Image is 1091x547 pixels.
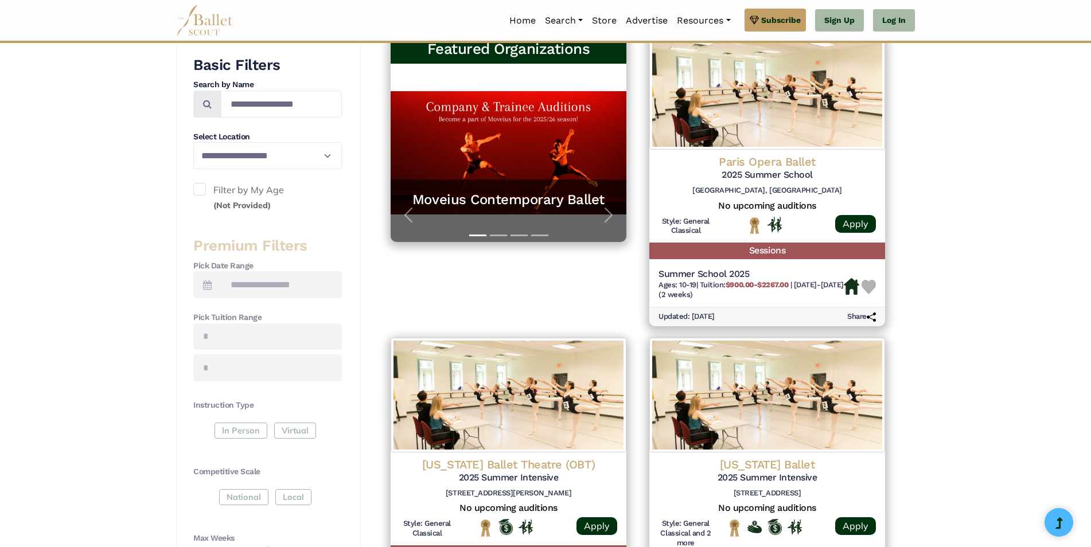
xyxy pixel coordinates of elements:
[767,217,782,232] img: In Person
[402,191,615,209] a: Moveius Contemporary Ballet
[672,9,735,33] a: Resources
[659,280,696,289] span: Ages: 10-19
[745,9,806,32] a: Subscribe
[788,519,802,534] img: In Person
[659,312,715,322] h6: Updated: [DATE]
[844,278,859,295] img: Housing Available
[621,9,672,33] a: Advertise
[511,229,528,242] button: Slide 3
[659,268,844,280] h5: Summer School 2025
[193,131,342,143] h4: Select Location
[498,519,513,535] img: Offers Scholarship
[659,280,844,300] h6: | |
[659,217,713,236] h6: Style: General Classical
[835,517,876,535] a: Apply
[490,229,507,242] button: Slide 2
[700,280,790,289] span: Tuition:
[862,280,876,294] img: Heart
[193,533,342,544] h4: Max Weeks
[400,457,617,472] h4: [US_STATE] Ballet Theatre (OBT)
[659,154,876,169] h4: Paris Opera Ballet
[767,519,782,535] img: Offers Scholarship
[659,457,876,472] h4: [US_STATE] Ballet
[469,229,486,242] button: Slide 1
[540,9,587,33] a: Search
[659,280,844,299] span: [DATE]-[DATE] (2 weeks)
[747,217,762,235] img: National
[400,502,617,514] h5: No upcoming auditions
[649,338,885,452] img: Logo
[649,35,885,150] img: Logo
[193,312,342,323] h4: Pick Tuition Range
[847,312,876,322] h6: Share
[505,9,540,33] a: Home
[835,215,876,233] a: Apply
[193,56,342,75] h3: Basic Filters
[221,91,342,118] input: Search by names...
[193,400,342,411] h4: Instruction Type
[193,236,342,256] h3: Premium Filters
[659,200,876,212] h5: No upcoming auditions
[659,472,876,484] h5: 2025 Summer Intensive
[400,519,454,538] h6: Style: General Classical
[587,9,621,33] a: Store
[761,14,801,26] span: Subscribe
[873,9,915,32] a: Log In
[649,243,885,259] h5: Sessions
[193,79,342,91] h4: Search by Name
[726,280,788,289] b: $900.00-$2267.00
[193,466,342,478] h4: Competitive Scale
[519,519,533,534] img: In Person
[400,489,617,498] h6: [STREET_ADDRESS][PERSON_NAME]
[193,183,342,212] label: Filter by My Age
[659,186,876,196] h6: [GEOGRAPHIC_DATA], [GEOGRAPHIC_DATA]
[193,260,342,272] h4: Pick Date Range
[531,229,548,242] button: Slide 4
[391,338,626,452] img: Logo
[576,517,617,535] a: Apply
[659,169,876,181] h5: 2025 Summer School
[747,521,762,533] img: Offers Financial Aid
[727,519,742,537] img: National
[815,9,864,32] a: Sign Up
[400,40,617,59] h3: Featured Organizations
[750,14,759,26] img: gem.svg
[478,519,493,537] img: National
[400,472,617,484] h5: 2025 Summer Intensive
[213,200,271,210] small: (Not Provided)
[659,502,876,514] h5: No upcoming auditions
[659,489,876,498] h6: [STREET_ADDRESS]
